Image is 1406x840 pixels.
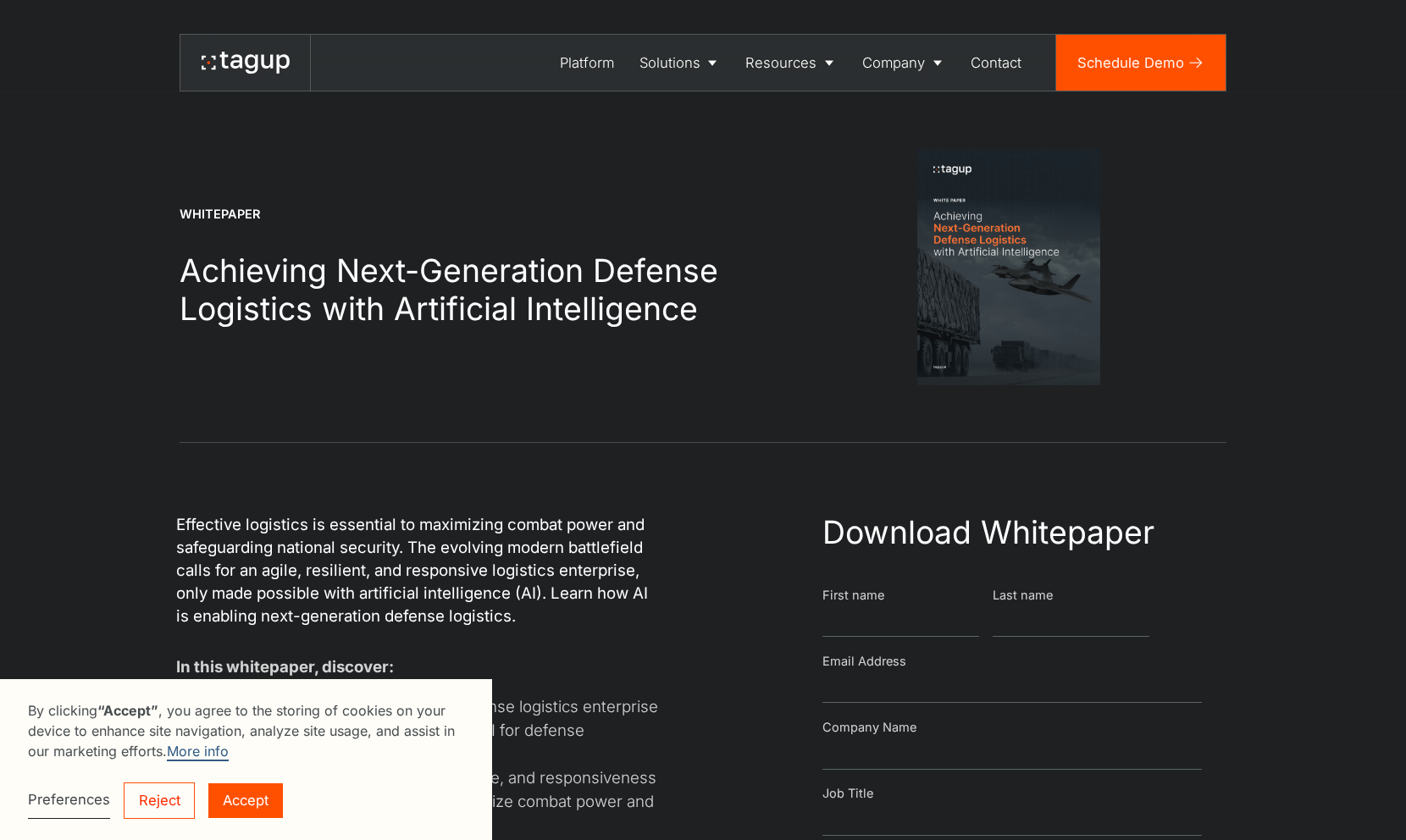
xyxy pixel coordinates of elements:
[28,782,110,818] a: Preferences
[733,35,850,91] a: Resources
[548,35,627,91] a: Platform
[917,149,1100,385] img: Whitepaper Cover
[850,35,959,91] a: Company
[28,700,464,761] p: By clicking , you agree to the storing of cookies on your device to enhance site navigation, anal...
[560,52,614,74] div: Platform
[639,52,700,74] div: Solutions
[176,657,394,677] strong: In this whitepaper, discover:
[745,52,816,74] div: Resources
[822,513,1202,552] div: Download Whitepaper
[822,653,1202,671] div: Email Address
[627,35,733,91] a: Solutions
[167,743,229,761] a: More info
[1056,35,1226,91] a: Schedule Demo
[822,719,1202,737] div: Company Name
[959,35,1034,91] a: Contact
[97,702,158,719] strong: “Accept”
[208,783,282,818] a: Accept
[971,52,1021,74] div: Contact
[124,782,195,819] a: Reject
[1077,52,1184,74] div: Schedule Demo
[993,587,1149,605] div: Last name
[862,52,925,74] div: Company
[176,513,661,627] p: Effective logistics is essential to maximizing combat power and safeguarding national security. T...
[180,251,735,329] h1: Achieving Next-Generation Defense Logistics with Artificial Intelligence
[180,206,735,223] div: Whitepaper
[822,587,979,605] div: First name
[822,785,1202,803] div: Job Title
